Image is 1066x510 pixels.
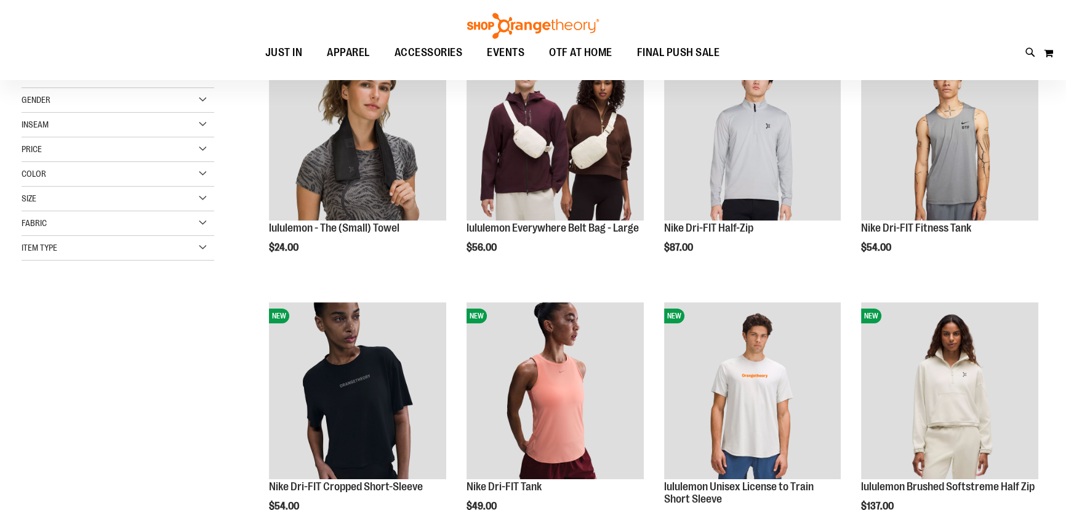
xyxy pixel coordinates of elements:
a: ACCESSORIES [382,39,475,67]
span: JUST IN [265,39,303,67]
span: $54.00 [861,242,893,253]
div: product [460,37,650,285]
img: Nike Dri-FIT Cropped Short-Sleeve [269,302,446,480]
img: lululemon Everywhere Belt Bag - Large [467,43,644,221]
a: Nike Dri-FIT TankNEW [467,302,644,482]
a: lululemon Everywhere Belt Bag - Large [467,222,639,234]
div: product [658,37,848,285]
a: lululemon Brushed Softstreme Half Zip [861,480,1035,493]
a: JUST IN [253,39,315,67]
a: Nike Dri-FIT Fitness Tank [861,222,971,234]
span: ACCESSORIES [395,39,463,67]
span: Size [22,193,36,203]
span: FINAL PUSH SALE [637,39,720,67]
a: lululemon Unisex License to Train Short Sleeve [664,480,814,505]
img: lululemon Brushed Softstreme Half Zip [861,302,1038,480]
span: EVENTS [487,39,524,67]
a: lululemon Everywhere Belt Bag - LargeNEW [467,43,644,222]
img: lululemon Unisex License to Train Short Sleeve [664,302,841,480]
a: lululemon - The (Small) Towel [269,222,399,234]
span: NEW [467,309,487,323]
span: Gender [22,95,50,105]
a: lululemon Unisex License to Train Short SleeveNEW [664,302,841,482]
span: Fabric [22,218,47,228]
a: Nike Dri-FIT Cropped Short-SleeveNEW [269,302,446,482]
img: Nike Dri-FIT Half-Zip [664,43,841,221]
span: $87.00 [664,242,695,253]
div: product [263,37,452,285]
a: lululemon Brushed Softstreme Half ZipNEW [861,302,1038,482]
img: Shop Orangetheory [465,13,601,39]
span: NEW [269,309,289,323]
img: lululemon - The (Small) Towel [269,43,446,221]
span: Item Type [22,243,57,253]
span: NEW [861,309,881,323]
span: APPAREL [327,39,370,67]
a: Nike Dri-FIT Half-ZipNEW [664,43,841,222]
span: NEW [664,309,684,323]
span: Color [22,169,46,179]
a: APPAREL [315,39,382,67]
a: FINAL PUSH SALE [625,39,732,67]
span: $56.00 [467,242,499,253]
a: lululemon - The (Small) TowelNEW [269,43,446,222]
a: Nike Dri-FIT Fitness TankNEW [861,43,1038,222]
span: OTF AT HOME [549,39,612,67]
a: Nike Dri-FIT Half-Zip [664,222,753,234]
img: Nike Dri-FIT Fitness Tank [861,43,1038,221]
a: EVENTS [475,39,537,67]
a: Nike Dri-FIT Cropped Short-Sleeve [269,480,423,493]
div: product [855,37,1044,285]
img: Nike Dri-FIT Tank [467,302,644,480]
span: $24.00 [269,242,300,253]
a: Nike Dri-FIT Tank [467,480,542,493]
a: OTF AT HOME [537,39,625,67]
span: Inseam [22,119,49,129]
span: Price [22,144,42,154]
